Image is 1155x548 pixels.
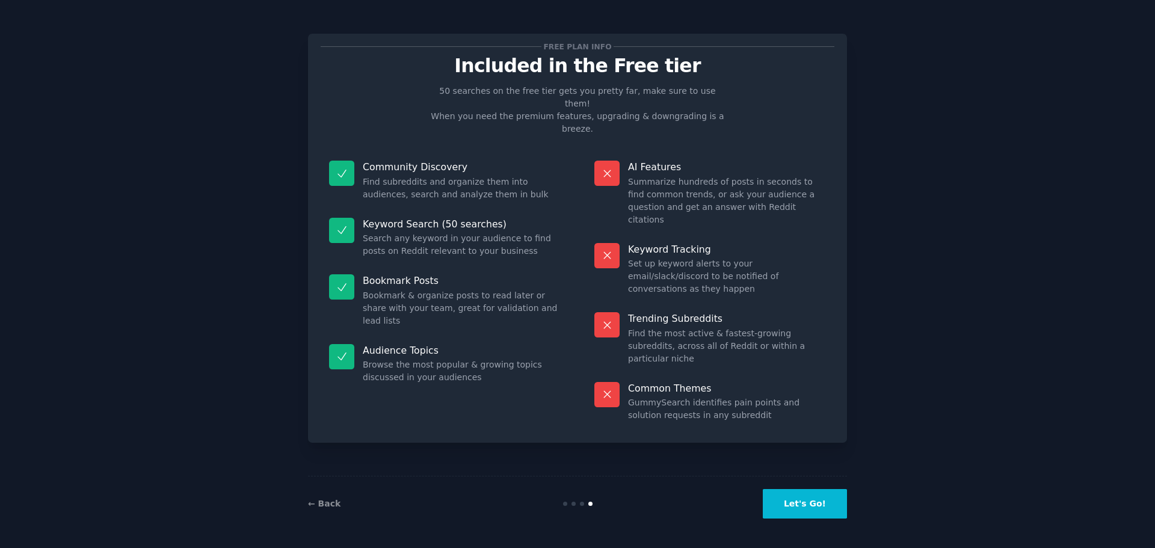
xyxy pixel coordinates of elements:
dd: Search any keyword in your audience to find posts on Reddit relevant to your business [363,232,561,257]
p: Keyword Tracking [628,243,826,256]
p: Common Themes [628,382,826,395]
dd: Browse the most popular & growing topics discussed in your audiences [363,359,561,384]
p: Bookmark Posts [363,274,561,287]
p: 50 searches on the free tier gets you pretty far, make sure to use them! When you need the premiu... [426,85,729,135]
dd: Set up keyword alerts to your email/slack/discord to be notified of conversations as they happen [628,257,826,295]
dd: Bookmark & organize posts to read later or share with your team, great for validation and lead lists [363,289,561,327]
a: ← Back [308,499,340,508]
p: Audience Topics [363,344,561,357]
button: Let's Go! [763,489,847,519]
dd: Find subreddits and organize them into audiences, search and analyze them in bulk [363,176,561,201]
span: Free plan info [541,40,614,53]
p: Community Discovery [363,161,561,173]
dd: Summarize hundreds of posts in seconds to find common trends, or ask your audience a question and... [628,176,826,226]
dd: GummySearch identifies pain points and solution requests in any subreddit [628,396,826,422]
p: Included in the Free tier [321,55,834,76]
p: Keyword Search (50 searches) [363,218,561,230]
dd: Find the most active & fastest-growing subreddits, across all of Reddit or within a particular niche [628,327,826,365]
p: AI Features [628,161,826,173]
p: Trending Subreddits [628,312,826,325]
